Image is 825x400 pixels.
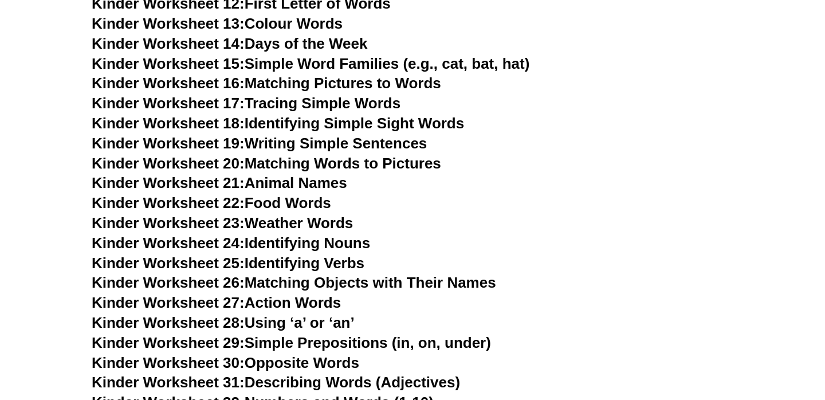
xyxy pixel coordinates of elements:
span: Kinder Worksheet 28: [92,314,245,331]
a: Kinder Worksheet 22:Food Words [92,194,331,211]
a: Kinder Worksheet 14:Days of the Week [92,35,367,52]
a: Kinder Worksheet 27:Action Words [92,294,341,311]
span: Kinder Worksheet 21: [92,174,245,191]
span: Kinder Worksheet 16: [92,74,245,92]
a: Kinder Worksheet 29:Simple Prepositions (in, on, under) [92,334,491,351]
span: Kinder Worksheet 17: [92,95,245,112]
a: Kinder Worksheet 28:Using ‘a’ or ‘an’ [92,314,355,331]
a: Kinder Worksheet 17:Tracing Simple Words [92,95,400,112]
span: Kinder Worksheet 26: [92,274,245,291]
a: Kinder Worksheet 26:Matching Objects with Their Names [92,274,496,291]
iframe: Chat Widget [628,270,825,400]
span: Kinder Worksheet 30: [92,354,245,371]
span: Kinder Worksheet 27: [92,294,245,311]
a: Kinder Worksheet 21:Animal Names [92,174,347,191]
a: Kinder Worksheet 19:Writing Simple Sentences [92,135,427,152]
span: Kinder Worksheet 31: [92,374,245,391]
a: Kinder Worksheet 13:Colour Words [92,15,343,32]
a: Kinder Worksheet 24:Identifying Nouns [92,234,370,252]
a: Kinder Worksheet 31:Describing Words (Adjectives) [92,374,460,391]
a: Kinder Worksheet 20:Matching Words to Pictures [92,155,441,172]
a: Kinder Worksheet 23:Weather Words [92,214,353,232]
span: Kinder Worksheet 20: [92,155,245,172]
span: Kinder Worksheet 15: [92,55,245,72]
a: Kinder Worksheet 16:Matching Pictures to Words [92,74,441,92]
span: Kinder Worksheet 13: [92,15,245,32]
span: Kinder Worksheet 18: [92,115,245,132]
a: Kinder Worksheet 25:Identifying Verbs [92,254,364,272]
span: Kinder Worksheet 23: [92,214,245,232]
span: Kinder Worksheet 14: [92,35,245,52]
a: Kinder Worksheet 18:Identifying Simple Sight Words [92,115,464,132]
a: Kinder Worksheet 15:Simple Word Families (e.g., cat, bat, hat) [92,55,529,72]
span: Kinder Worksheet 19: [92,135,245,152]
span: Kinder Worksheet 22: [92,194,245,211]
a: Kinder Worksheet 30:Opposite Words [92,354,359,371]
span: Kinder Worksheet 25: [92,254,245,272]
span: Kinder Worksheet 29: [92,334,245,351]
span: Kinder Worksheet 24: [92,234,245,252]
